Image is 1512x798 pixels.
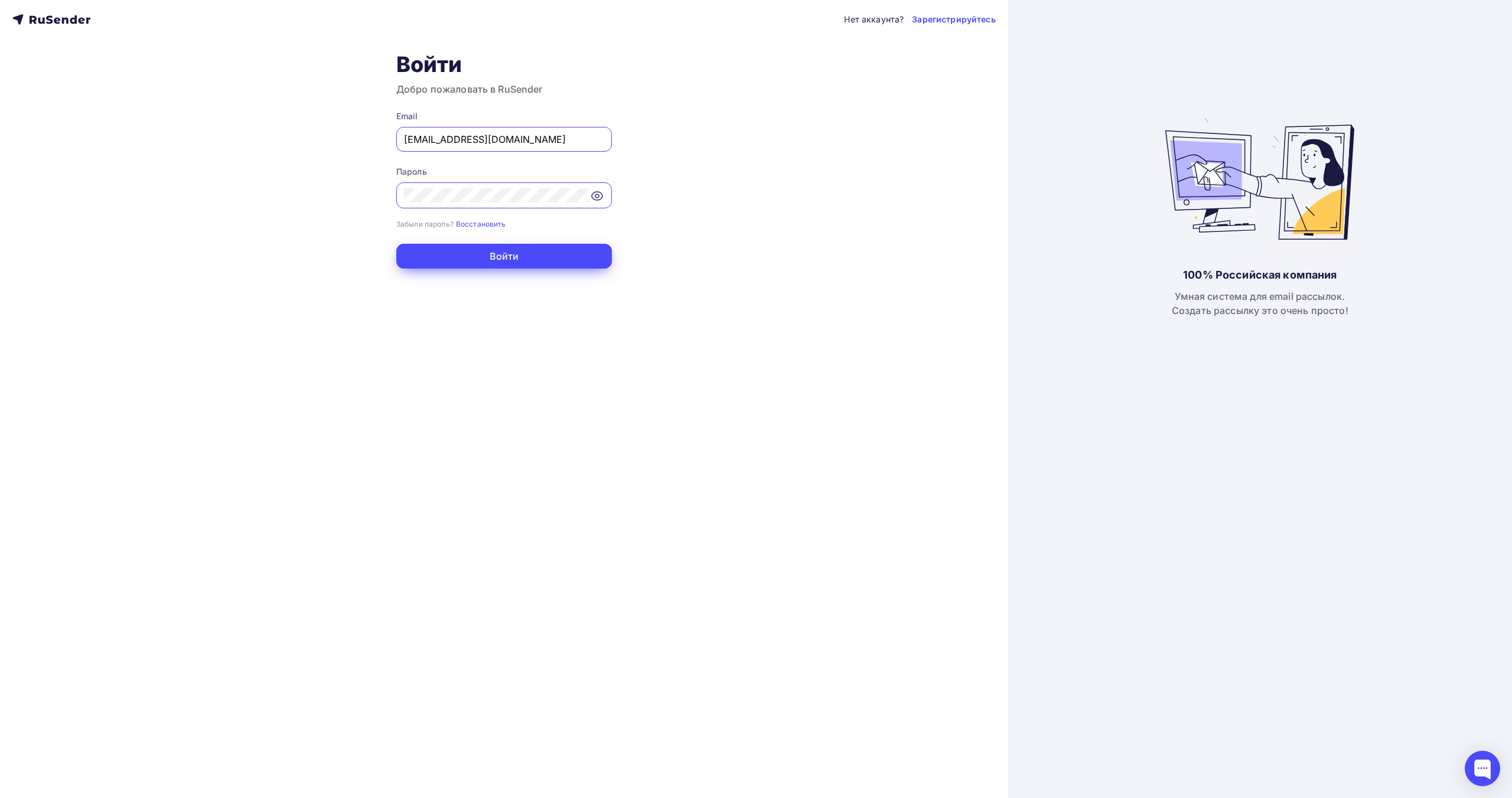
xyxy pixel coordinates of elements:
[912,14,995,25] a: Зарегистрируйтесь
[456,220,506,228] small: Восстановить
[396,220,454,228] small: Забыли пароль?
[396,110,612,122] div: Email
[396,51,612,77] h1: Войти
[396,82,612,96] h3: Добро пожаловать в RuSender
[844,14,904,25] div: Нет аккаунта?
[396,244,612,269] button: Войти
[1172,289,1348,318] div: Умная система для email рассылок. Создать рассылку это очень просто!
[456,218,506,228] a: Восстановить
[396,166,612,178] div: Пароль
[404,132,604,146] input: Укажите свой email
[1183,268,1337,282] div: 100% Российская компания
